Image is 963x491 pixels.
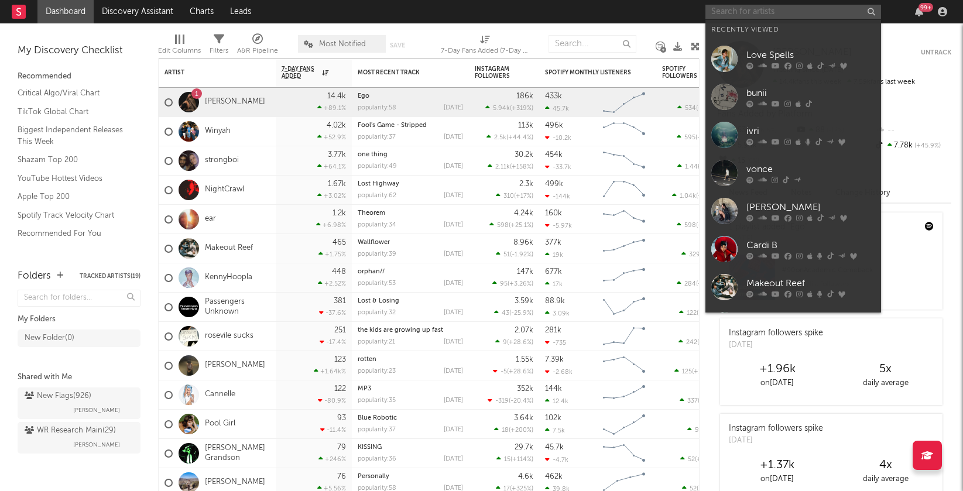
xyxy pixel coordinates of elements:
div: popularity: 58 [358,105,396,111]
div: -10.2k [545,134,571,142]
span: +158 % [512,164,532,170]
div: [DATE] [444,134,463,140]
div: Spotify Monthly Listeners [545,69,633,76]
div: Edit Columns [158,44,201,58]
a: Makeout Reef [705,268,881,306]
div: Instagram Followers [475,66,516,80]
div: 4 x [831,458,940,472]
a: ivri [705,116,881,154]
span: 598 [684,222,696,229]
a: TikTok Videos Assistant / Last 7 Days - Top [18,246,129,270]
a: one thing [358,152,388,158]
a: [PERSON_NAME] [205,360,265,370]
span: [PERSON_NAME] [73,438,120,452]
span: +28.6 % [509,369,532,375]
a: WR Research Main(29)[PERSON_NAME] [18,422,140,454]
a: Lost & Losing [358,298,399,304]
a: orphan// [358,269,385,275]
div: one thing [358,152,463,158]
span: 2.5k [494,135,506,141]
div: ( ) [488,397,533,404]
div: Makeout Reef [746,276,875,290]
div: -33.7k [545,163,571,171]
svg: Chart title [598,88,650,117]
div: 281k [545,327,561,334]
a: Spotify Track Velocity Chart [18,209,129,222]
div: -17.4 % [320,338,346,346]
div: 3.59k [515,297,533,305]
svg: Chart title [598,439,650,468]
div: +64.1 % [317,163,346,170]
div: Instagram followers spike [729,423,823,435]
span: 5.94k [493,105,510,112]
button: Save [390,42,405,49]
input: Search... [549,35,636,53]
div: 433k [545,92,562,100]
div: [DATE] [444,397,463,404]
a: rotten [358,356,376,363]
span: 122 [687,310,697,317]
div: ( ) [687,426,721,434]
div: 4.6k [518,473,533,480]
div: 677k [545,268,562,276]
div: 113k [518,122,533,129]
div: [DATE] [444,163,463,170]
a: the kids are growing up fast [358,327,443,334]
div: [DATE] [444,280,463,287]
a: [PERSON_NAME] Grandson [205,444,270,463]
svg: Chart title [598,263,650,293]
a: Pool Girl [205,419,235,429]
div: 377k [545,239,561,246]
span: 52 [688,456,695,463]
div: 99 + [919,3,933,12]
div: Filters [210,29,228,63]
div: ( ) [674,368,721,375]
div: +6.98 % [316,221,346,229]
div: popularity: 32 [358,310,396,316]
span: +28.6 % [509,339,532,346]
div: +1.37k [723,458,831,472]
div: [DATE] [444,427,463,433]
div: orphan// [358,269,463,275]
div: 5 x [831,362,940,376]
span: 43 [502,310,509,317]
a: bunii [705,78,881,116]
div: 79 [337,444,346,451]
div: [DATE] [729,339,823,351]
a: Apple Top 200 [18,190,129,203]
span: 51 [503,252,510,258]
a: rosevile sucks [205,331,253,341]
a: Love Spells [705,40,881,78]
svg: Chart title [598,117,650,146]
div: [DATE] [444,222,463,228]
span: Most Notified [319,40,366,48]
div: 88.9k [545,297,565,305]
a: Shazam Top 200 [18,153,129,166]
a: Ego [358,93,369,99]
a: Biggest Independent Releases This Week [18,123,129,147]
div: My Discovery Checklist [18,44,140,58]
a: Wallflower [358,239,390,246]
a: Lost Highway [358,181,399,187]
div: New Folder ( 0 ) [25,331,74,345]
div: Instagram followers spike [729,327,823,339]
div: A&R Pipeline [237,29,278,63]
div: 45.7k [545,105,569,112]
div: 465 [333,239,346,246]
div: Love Spells [746,48,875,62]
div: -2.68k [545,368,573,376]
div: Theorem [358,210,463,217]
div: popularity: 21 [358,339,395,345]
div: Wallflower [358,239,463,246]
button: Tracked Artists(19) [80,273,140,279]
a: KennyHoopla [205,273,252,283]
div: Cardi B [746,238,875,252]
div: 251 [334,327,346,334]
button: 99+ [915,7,923,16]
svg: Chart title [598,293,650,322]
div: 499k [545,180,563,188]
span: 2.11k [495,164,510,170]
div: 93 [337,414,346,422]
div: ( ) [489,221,533,229]
a: Passengers Unknown [205,297,270,317]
